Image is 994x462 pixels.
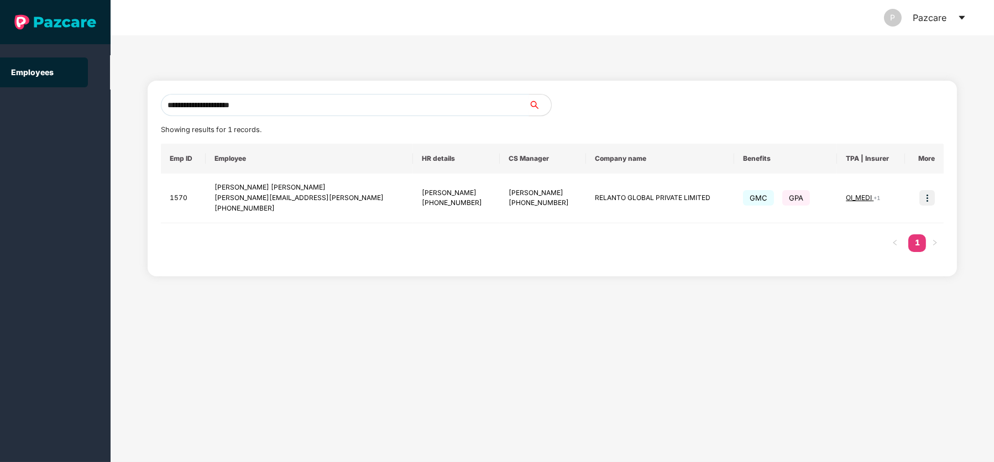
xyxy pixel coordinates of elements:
[586,174,734,223] td: RELANTO GLOBAL PRIVATE LIMITED
[886,234,904,252] button: left
[509,198,578,208] div: [PHONE_NUMBER]
[837,144,904,174] th: TPA | Insurer
[422,198,491,208] div: [PHONE_NUMBER]
[734,144,838,174] th: Benefits
[215,182,404,193] div: [PERSON_NAME] [PERSON_NAME]
[743,190,774,206] span: GMC
[11,67,54,77] a: Employees
[908,234,926,252] li: 1
[500,144,587,174] th: CS Manager
[846,193,873,202] span: OI_MEDI
[892,239,898,246] span: left
[926,234,944,252] li: Next Page
[919,190,935,206] img: icon
[905,144,944,174] th: More
[891,9,896,27] span: P
[958,13,966,22] span: caret-down
[529,101,551,109] span: search
[886,234,904,252] li: Previous Page
[215,203,404,214] div: [PHONE_NUMBER]
[509,188,578,198] div: [PERSON_NAME]
[873,195,880,201] span: + 1
[932,239,938,246] span: right
[161,144,206,174] th: Emp ID
[161,174,206,223] td: 1570
[215,193,404,203] div: [PERSON_NAME][EMAIL_ADDRESS][PERSON_NAME]
[529,94,552,116] button: search
[413,144,500,174] th: HR details
[908,234,926,251] a: 1
[206,144,413,174] th: Employee
[422,188,491,198] div: [PERSON_NAME]
[586,144,734,174] th: Company name
[926,234,944,252] button: right
[782,190,810,206] span: GPA
[161,125,261,134] span: Showing results for 1 records.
